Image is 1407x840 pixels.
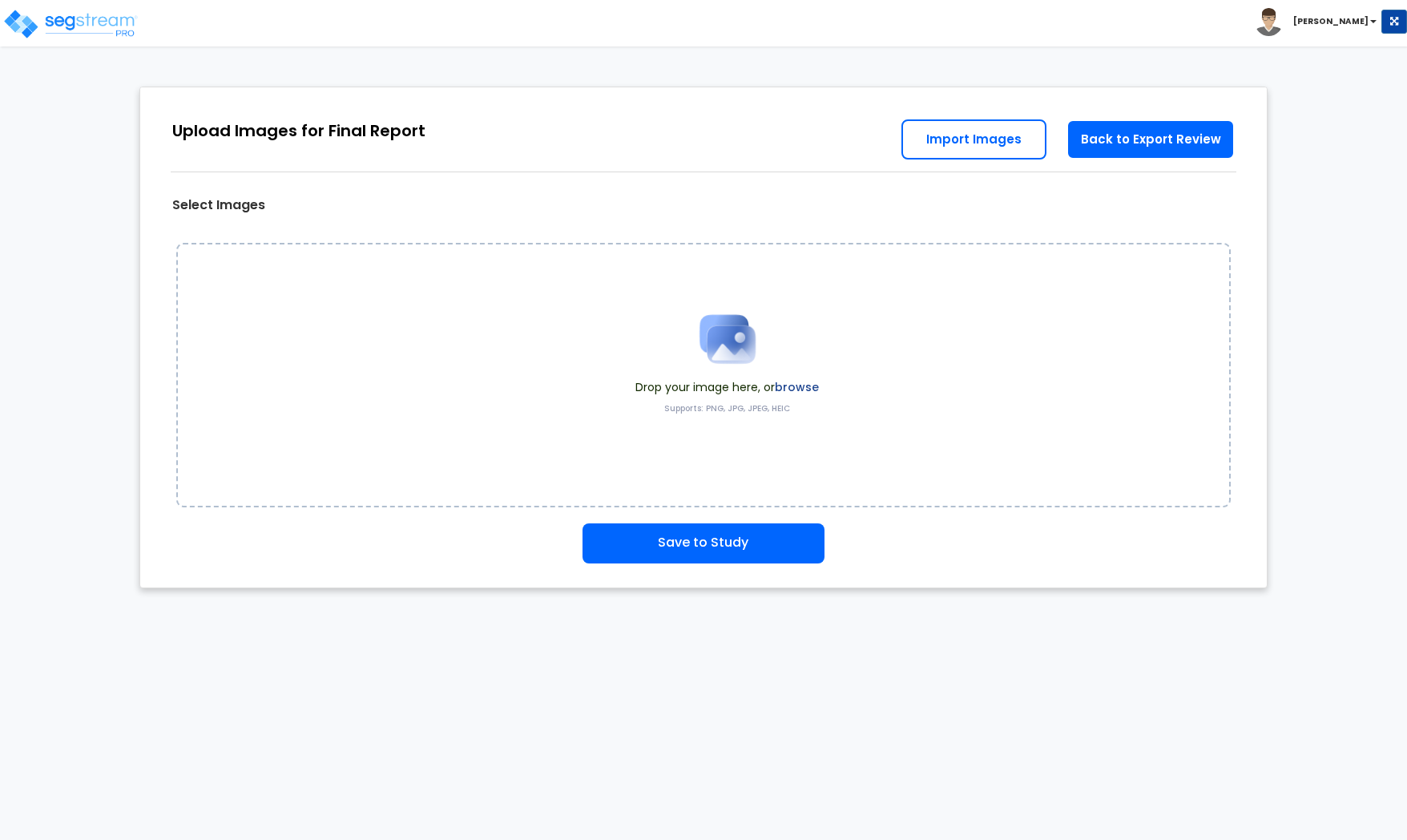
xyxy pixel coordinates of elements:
img: Upload Icon [687,299,768,379]
button: Save to Study [583,523,824,563]
a: Back to Export Review [1066,119,1235,160]
img: avatar.png [1255,8,1283,36]
div: Upload Images for Final Report [172,119,425,143]
label: browse [775,379,819,395]
a: Import Images [901,119,1046,160]
b: [PERSON_NAME] [1293,15,1369,27]
label: Select Images [172,196,265,215]
img: logo_pro_r.png [2,8,139,40]
span: Drop your image here, or [635,379,819,395]
label: Supports: PNG, JPG, JPEG, HEIC [664,403,790,414]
